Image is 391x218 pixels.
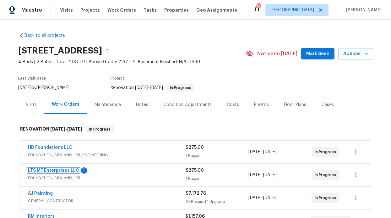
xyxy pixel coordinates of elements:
div: Work Orders [52,101,79,108]
div: Maintenance [95,102,121,108]
button: Copy Address [102,45,113,56]
span: [DATE] [135,86,148,90]
span: In Progress [87,126,113,132]
span: Actions [343,50,368,58]
a: LTS MF Enterprises LLC [28,168,79,173]
div: Costs [227,102,239,108]
span: FOUNDATION, BRN_AND_LRR [28,175,186,181]
div: by [PERSON_NAME] [18,84,77,92]
div: Notes [136,102,148,108]
span: - [248,149,276,155]
span: [PERSON_NAME] [344,7,382,13]
span: [GEOGRAPHIC_DATA] [271,7,314,13]
div: 51 [256,4,261,10]
span: In Progress [167,86,194,90]
span: Tasks [144,8,157,12]
span: [DATE] [248,150,262,154]
span: $275.00 [186,168,204,173]
span: FOUNDATION, BRN_AND_LRR, ENGINEERING [28,152,186,158]
div: Cases [321,102,334,108]
span: Properties [164,7,189,13]
span: $275.00 [186,145,204,150]
span: Geo Assignments [196,7,237,13]
span: Projects [80,7,100,13]
span: Work Orders [107,7,136,13]
span: In Progress [315,172,339,178]
button: Mark Seen [301,48,334,60]
span: In Progress [315,195,339,201]
span: [DATE] [248,196,262,200]
div: 1 Repair [186,176,249,182]
span: [DATE] [263,150,276,154]
span: Last Visit Date [18,76,46,80]
span: [DATE] [263,173,276,177]
span: Mark Seen [306,50,329,58]
span: Project [111,76,124,80]
span: [DATE] [67,127,82,131]
h6: RENOVATION [20,126,82,133]
span: - [135,86,163,90]
span: In Progress [315,149,339,155]
a: AJ Painting [28,191,53,196]
span: Maestro [21,7,42,13]
span: [DATE] [263,196,276,200]
span: $7,172.76 [186,191,206,196]
div: Floor Plans [284,102,306,108]
div: 1 Repair [186,153,249,159]
span: [DATE] [150,86,163,90]
span: Not seen [DATE] [257,51,297,57]
h2: [STREET_ADDRESS] [18,48,102,54]
span: Renovation [111,86,194,90]
a: HD Foundations LLC [28,145,73,150]
span: - [50,127,82,131]
span: [DATE] [248,173,262,177]
span: Visits [60,7,73,13]
span: [DATE] [50,127,65,131]
span: GENERAL_CONTRACTOR [28,198,186,204]
div: Photos [254,102,269,108]
div: Visits [26,102,37,108]
span: - [248,172,276,178]
div: 10 Repairs | 1 Upgrade [186,198,249,205]
div: Condition Adjustments [163,102,212,108]
span: 4 Beds | 2 Baths | Total: 2137 ft² | Above Grade: 2137 ft² | Basement Finished: N/A | 1999 [18,59,246,65]
button: Actions [338,48,373,60]
div: 1 [81,167,87,174]
span: - [248,195,276,201]
div: RENOVATION [DATE]-[DATE]In Progress [18,119,373,139]
span: [DATE] [18,86,31,90]
a: Back to all projects [18,32,79,39]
